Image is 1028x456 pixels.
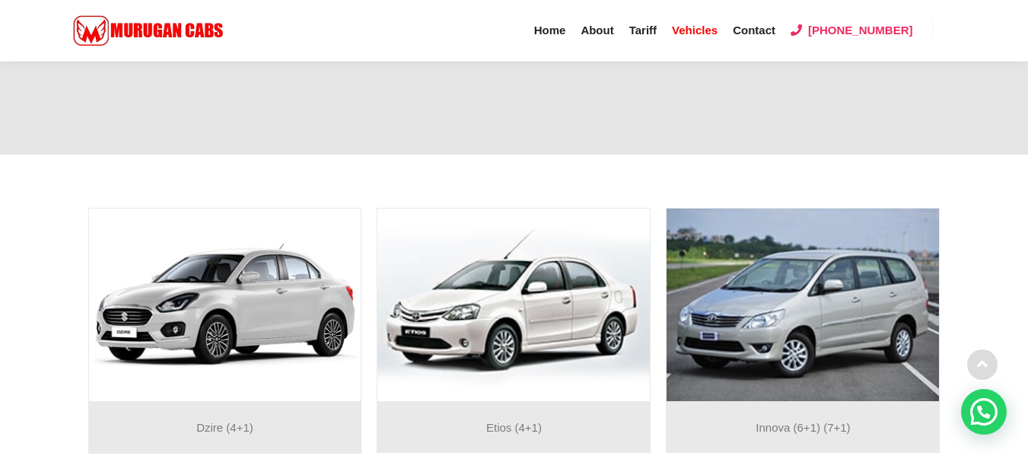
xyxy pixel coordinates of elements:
[674,418,931,438] p: Innova (6+1) (7+1)
[97,418,354,438] p: Dzire (4+1)
[672,24,718,37] span: Vehicles
[808,24,913,37] span: [PHONE_NUMBER]
[733,24,775,37] span: Contact
[629,24,657,37] span: Tariff
[385,418,642,438] p: Etios (4+1)
[581,24,613,37] span: About
[534,24,566,37] span: Home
